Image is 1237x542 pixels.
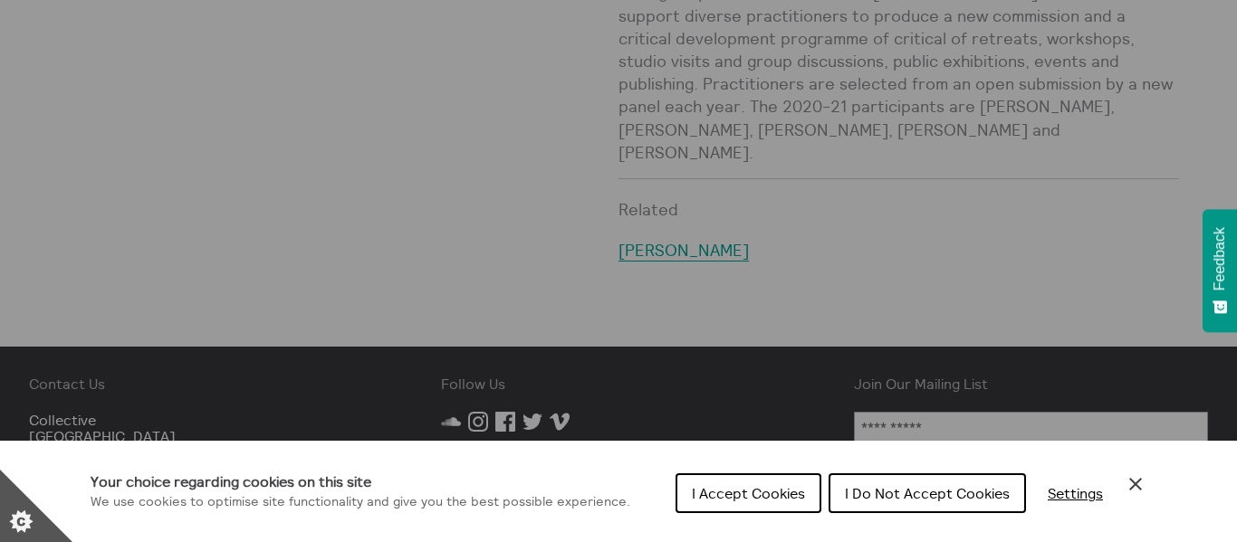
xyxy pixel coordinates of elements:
[1125,473,1146,495] button: Close Cookie Control
[829,473,1026,513] button: I Do Not Accept Cookies
[1203,209,1237,332] button: Feedback - Show survey
[1048,484,1103,502] span: Settings
[676,473,821,513] button: I Accept Cookies
[91,492,630,512] p: We use cookies to optimise site functionality and give you the best possible experience.
[1033,475,1117,511] button: Settings
[692,484,805,502] span: I Accept Cookies
[91,471,630,492] h1: Your choice regarding cookies on this site
[845,484,1010,502] span: I Do Not Accept Cookies
[1212,227,1228,290] span: Feedback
